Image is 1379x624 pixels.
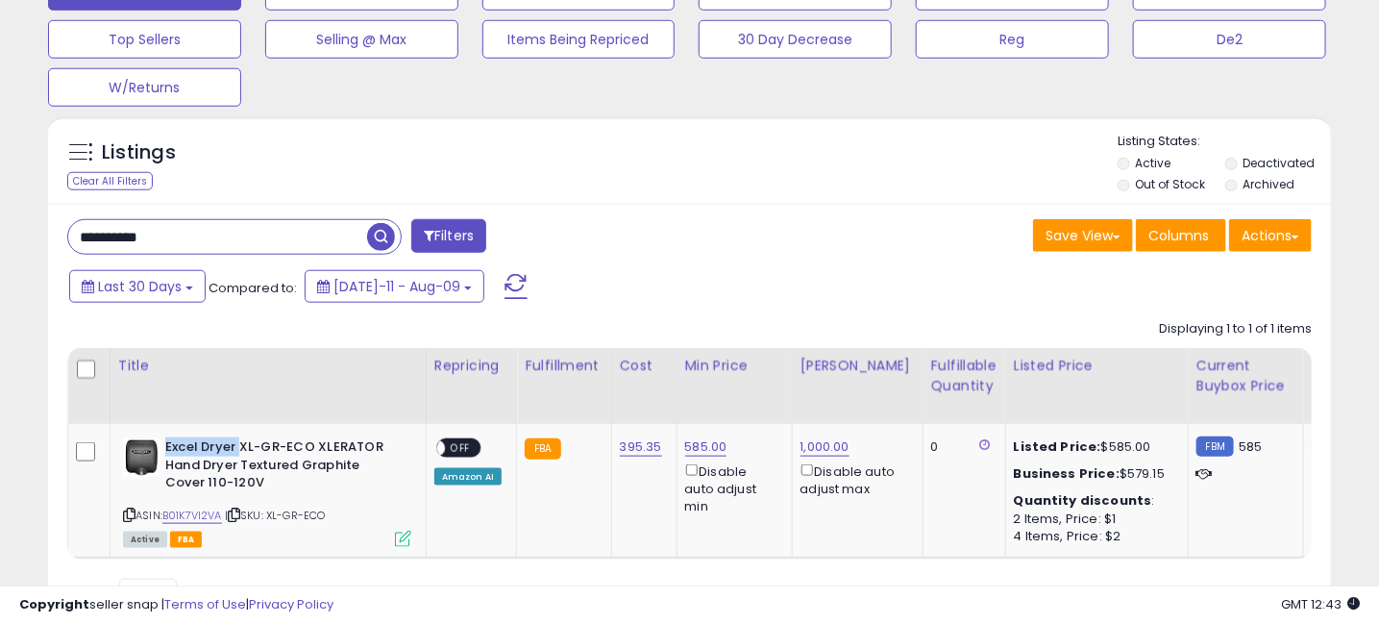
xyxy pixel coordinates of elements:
span: OFF [445,440,476,457]
div: 2 Items, Price: $1 [1014,511,1173,528]
button: De2 [1133,20,1326,59]
div: 0 [931,438,991,456]
span: Columns [1148,226,1209,245]
div: Amazon AI [434,468,502,486]
small: FBA [525,438,560,460]
b: Business Price: [1014,464,1120,483]
div: $579.15 [1014,465,1173,483]
button: 30 Day Decrease [699,20,892,59]
span: | SKU: XL-GR-ECO [225,508,326,523]
button: Filters [411,219,486,253]
span: Last 30 Days [98,277,182,296]
button: Items Being Repriced [482,20,676,59]
small: FBM [1196,437,1234,457]
div: seller snap | | [19,596,333,614]
button: [DATE]-11 - Aug-09 [305,270,484,303]
span: FBA [170,532,203,548]
div: Repricing [434,356,508,376]
button: Actions [1229,219,1312,252]
a: Terms of Use [164,595,246,613]
p: Listing States: [1118,133,1331,151]
div: Fulfillable Quantity [931,356,997,396]
button: Save View [1033,219,1133,252]
img: 4157WfaFKLL._SL40_.jpg [123,438,160,477]
div: 0% [1312,438,1375,456]
b: Quantity discounts [1014,491,1152,510]
button: Selling @ Max [265,20,458,59]
h5: Listings [102,139,176,166]
a: 1,000.00 [800,437,850,457]
b: Listed Price: [1014,437,1101,456]
div: Displaying 1 to 1 of 1 items [1159,320,1312,338]
span: 585 [1239,437,1262,456]
div: Disable auto adjust max [800,461,908,498]
a: B01K7VI2VA [162,508,222,524]
label: Out of Stock [1136,176,1206,192]
button: Columns [1136,219,1226,252]
div: Listed Price [1014,356,1180,376]
button: Top Sellers [48,20,241,59]
label: Deactivated [1243,155,1315,171]
b: Excel Dryer XL-GR-ECO XLERATOR Hand Dryer Textured Graphite Cover 110-120V [165,438,399,497]
strong: Copyright [19,595,89,613]
div: ASIN: [123,438,411,545]
span: All listings currently available for purchase on Amazon [123,532,167,548]
button: Last 30 Days [69,270,206,303]
div: Clear All Filters [67,172,153,190]
label: Active [1136,155,1171,171]
span: [DATE]-11 - Aug-09 [333,277,460,296]
span: 2025-09-9 12:43 GMT [1281,595,1360,613]
div: 4 Items, Price: $2 [1014,528,1173,545]
div: Fulfillment [525,356,603,376]
div: : [1014,492,1173,510]
div: Title [118,356,418,376]
a: 585.00 [685,437,727,457]
a: 395.35 [620,437,662,457]
div: Cost [620,356,669,376]
div: Current Buybox Price [1196,356,1295,396]
a: Privacy Policy [249,595,333,613]
div: [PERSON_NAME] [800,356,915,376]
button: Reg [916,20,1109,59]
div: Disable auto adjust min [685,461,777,515]
div: Min Price [685,356,784,376]
span: Compared to: [209,279,297,297]
div: $585.00 [1014,438,1173,456]
label: Archived [1243,176,1294,192]
button: W/Returns [48,68,241,107]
